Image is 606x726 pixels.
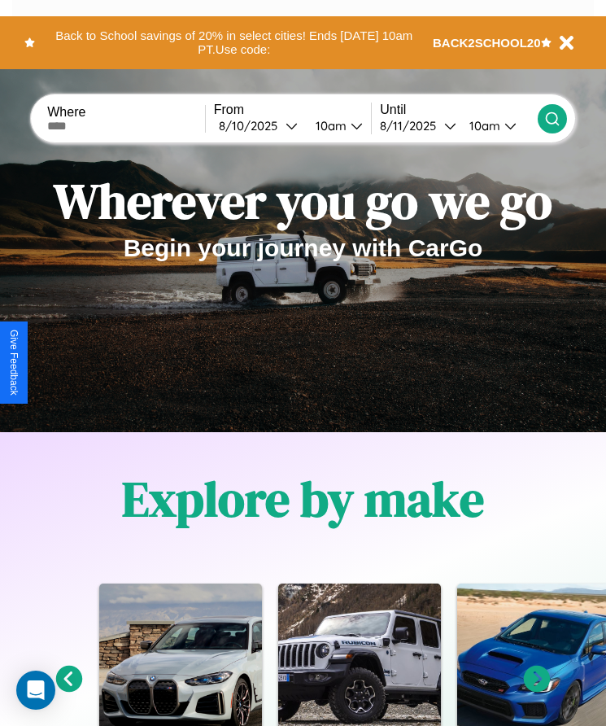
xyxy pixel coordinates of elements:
[214,103,372,117] label: From
[8,330,20,396] div: Give Feedback
[219,118,286,133] div: 8 / 10 / 2025
[380,103,538,117] label: Until
[433,36,541,50] b: BACK2SCHOOL20
[307,118,351,133] div: 10am
[35,24,433,61] button: Back to School savings of 20% in select cities! Ends [DATE] 10am PT.Use code:
[214,117,303,134] button: 8/10/2025
[16,671,55,710] div: Open Intercom Messenger
[456,117,538,134] button: 10am
[303,117,372,134] button: 10am
[47,105,205,120] label: Where
[380,118,444,133] div: 8 / 11 / 2025
[122,466,484,532] h1: Explore by make
[461,118,504,133] div: 10am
